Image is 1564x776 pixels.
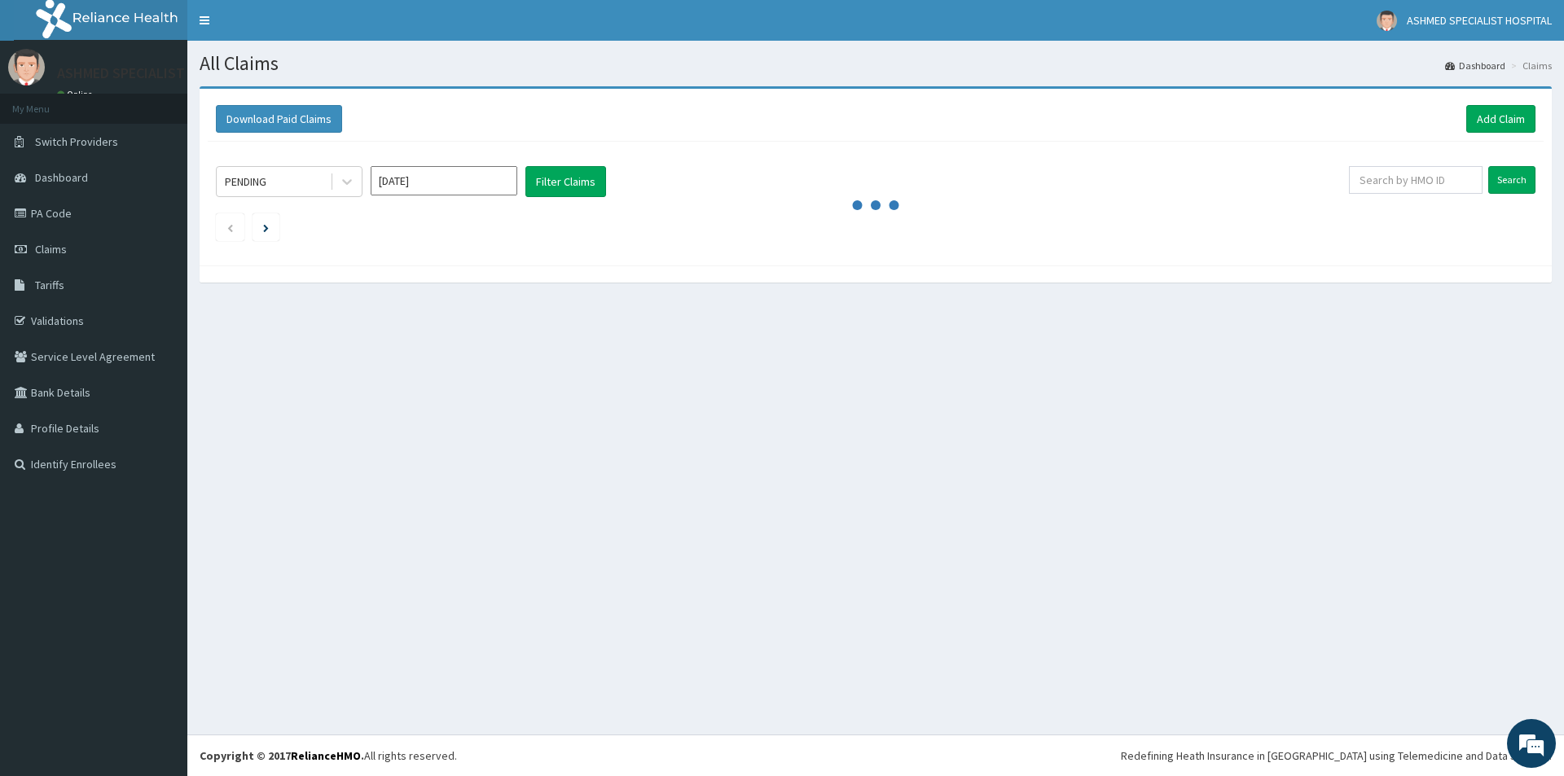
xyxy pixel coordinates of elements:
[291,748,361,763] a: RelianceHMO
[35,242,67,256] span: Claims
[851,181,900,230] svg: audio-loading
[35,134,118,149] span: Switch Providers
[1466,105,1535,133] a: Add Claim
[263,220,269,235] a: Next page
[200,53,1552,74] h1: All Claims
[1349,166,1483,194] input: Search by HMO ID
[35,170,88,185] span: Dashboard
[1377,11,1397,31] img: User Image
[8,49,45,85] img: User Image
[57,89,96,100] a: Online
[226,220,234,235] a: Previous page
[187,734,1564,776] footer: All rights reserved.
[1507,59,1552,72] li: Claims
[57,66,252,81] p: ASHMED SPECIALIST HOSPITAL
[1445,59,1505,72] a: Dashboard
[525,166,606,197] button: Filter Claims
[1488,166,1535,194] input: Search
[35,278,64,292] span: Tariffs
[371,166,517,195] input: Select Month and Year
[1121,748,1552,764] div: Redefining Heath Insurance in [GEOGRAPHIC_DATA] using Telemedicine and Data Science!
[1407,13,1552,28] span: ASHMED SPECIALIST HOSPITAL
[225,173,266,190] div: PENDING
[216,105,342,133] button: Download Paid Claims
[200,748,364,763] strong: Copyright © 2017 .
